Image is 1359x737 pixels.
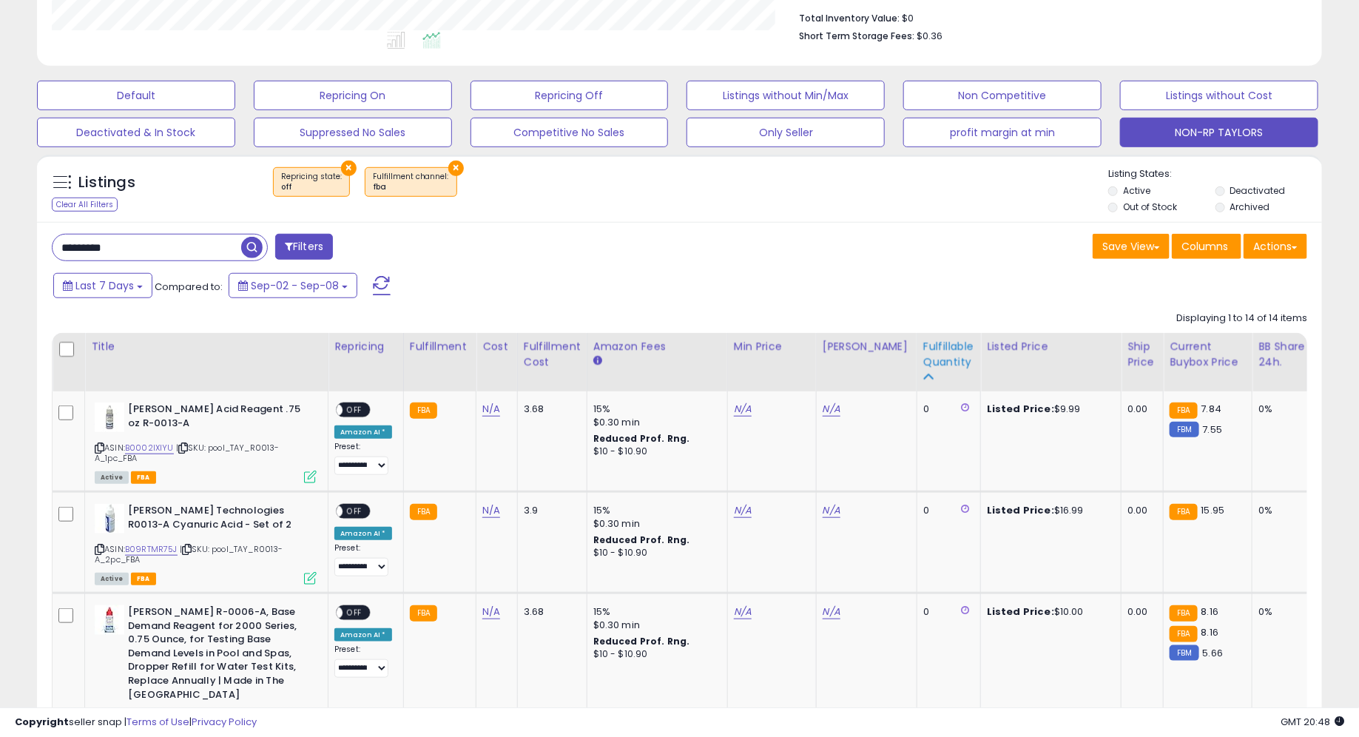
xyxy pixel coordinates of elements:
[95,504,124,534] img: 41oUH3X-99L._SL40_.jpg
[734,605,752,619] a: N/A
[923,339,974,370] div: Fulfillable Quantity
[410,605,437,622] small: FBA
[1258,339,1312,370] div: BB Share 24h.
[593,648,716,661] div: $10 - $10.90
[95,605,124,635] img: 41unKEhXZ0L._SL40_.jpg
[1170,626,1197,642] small: FBA
[482,339,511,354] div: Cost
[128,504,308,535] b: [PERSON_NAME] Technologies R0013-A Cyanuric Acid - Set of 2
[95,403,124,432] img: 41uhqK3bGFL._SL40_.jpg
[1127,504,1152,517] div: 0.00
[593,445,716,458] div: $10 - $10.90
[341,161,357,176] button: ×
[95,471,129,484] span: All listings currently available for purchase on Amazon
[410,504,437,520] small: FBA
[155,280,223,294] span: Compared to:
[987,503,1054,517] b: Listed Price:
[482,605,500,619] a: N/A
[1170,339,1246,370] div: Current Buybox Price
[823,339,911,354] div: [PERSON_NAME]
[987,402,1054,416] b: Listed Price:
[593,517,716,531] div: $0.30 min
[75,278,134,293] span: Last 7 Days
[78,172,135,193] h5: Listings
[334,543,392,576] div: Preset:
[343,505,366,518] span: OFF
[524,504,576,517] div: 3.9
[593,432,690,445] b: Reduced Prof. Rng.
[37,118,235,147] button: Deactivated & In Stock
[1203,646,1224,660] span: 5.66
[128,403,308,434] b: [PERSON_NAME] Acid Reagent .75 oz R-0013-A
[524,339,581,370] div: Fulfillment Cost
[334,628,392,642] div: Amazon AI *
[593,619,716,632] div: $0.30 min
[734,339,810,354] div: Min Price
[987,339,1115,354] div: Listed Price
[1127,605,1152,619] div: 0.00
[1201,402,1222,416] span: 7.84
[373,171,449,193] span: Fulfillment channel :
[1093,234,1170,259] button: Save View
[987,504,1110,517] div: $16.99
[1127,339,1157,370] div: Ship Price
[923,403,969,416] div: 0
[687,81,885,110] button: Listings without Min/Max
[37,81,235,110] button: Default
[1170,422,1198,437] small: FBM
[15,716,257,730] div: seller snap | |
[53,273,152,298] button: Last 7 Days
[1258,403,1307,416] div: 0%
[734,402,752,417] a: N/A
[334,425,392,439] div: Amazon AI *
[254,118,452,147] button: Suppressed No Sales
[1170,645,1198,661] small: FBM
[1108,167,1322,181] p: Listing States:
[1176,312,1307,326] div: Displaying 1 to 14 of 14 items
[334,339,397,354] div: Repricing
[593,605,716,619] div: 15%
[471,81,669,110] button: Repricing Off
[410,339,470,354] div: Fulfillment
[524,403,576,416] div: 3.68
[1181,239,1228,254] span: Columns
[593,416,716,429] div: $0.30 min
[593,339,721,354] div: Amazon Fees
[95,403,317,482] div: ASIN:
[281,182,342,192] div: off
[1123,184,1150,197] label: Active
[987,403,1110,416] div: $9.99
[334,442,392,475] div: Preset:
[1230,184,1286,197] label: Deactivated
[799,12,900,24] b: Total Inventory Value:
[1201,503,1225,517] span: 15.95
[373,182,449,192] div: fba
[823,605,840,619] a: N/A
[229,273,357,298] button: Sep-02 - Sep-08
[1230,201,1270,213] label: Archived
[823,503,840,518] a: N/A
[1203,423,1223,437] span: 7.55
[687,118,885,147] button: Only Seller
[448,161,464,176] button: ×
[1201,625,1219,639] span: 8.16
[95,504,317,583] div: ASIN:
[131,471,156,484] span: FBA
[1258,504,1307,517] div: 0%
[923,605,969,619] div: 0
[593,354,602,368] small: Amazon Fees.
[95,573,129,585] span: All listings currently available for purchase on Amazon
[1123,201,1177,213] label: Out of Stock
[334,645,392,678] div: Preset:
[987,605,1110,619] div: $10.00
[131,573,156,585] span: FBA
[192,715,257,729] a: Privacy Policy
[593,547,716,559] div: $10 - $10.90
[987,605,1054,619] b: Listed Price:
[1172,234,1241,259] button: Columns
[128,605,308,705] b: [PERSON_NAME] R-0006-A, Base Demand Reagent for 2000 Series, 0.75 Ounce, for Testing Base Demand ...
[410,403,437,419] small: FBA
[254,81,452,110] button: Repricing On
[275,234,333,260] button: Filters
[823,402,840,417] a: N/A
